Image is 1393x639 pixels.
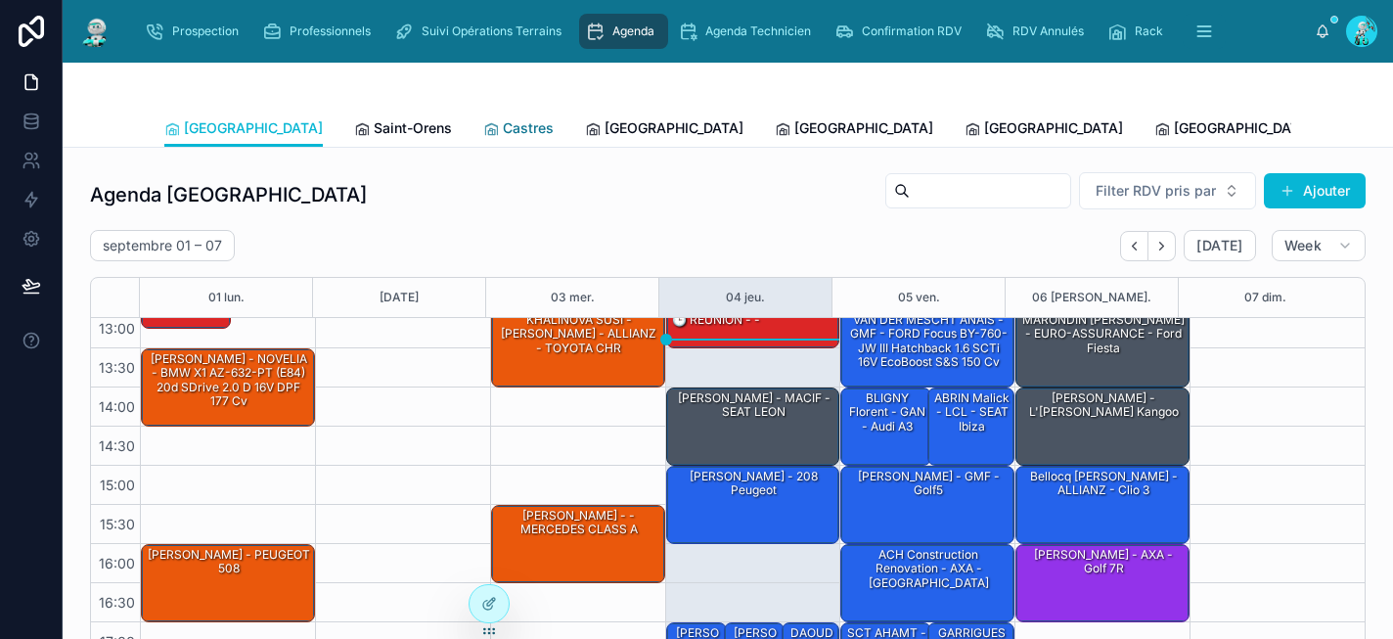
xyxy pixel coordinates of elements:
a: [GEOGRAPHIC_DATA] [965,111,1123,150]
button: [DATE] [380,278,419,317]
button: Week [1272,230,1366,261]
div: [PERSON_NAME] - AXA - Golf 7R [1016,545,1189,621]
div: [PERSON_NAME] - - MERCEDES CLASS A [492,506,664,582]
a: Prospection [139,14,252,49]
div: MARONDIN [PERSON_NAME] - EURO-ASSURANCE - Ford fiesta [1016,310,1189,387]
span: 16:00 [94,555,140,571]
div: KHALINOVA SUSI - [PERSON_NAME] - ALLIANZ - TOYOTA CHR [495,311,663,357]
a: Saint-Orens [354,111,452,150]
div: [PERSON_NAME] - NOVELIA - BMW X1 AZ-632-PT (E84) 20d sDrive 2.0 d 16V DPF 177 cv [142,349,314,426]
div: ACH construction renovation - AXA - [GEOGRAPHIC_DATA] [844,546,1012,592]
span: Confirmation RDV [862,23,962,39]
a: Confirmation RDV [829,14,975,49]
span: Filter RDV pris par [1096,181,1216,201]
span: [DATE] [1196,237,1242,254]
div: scrollable content [129,10,1315,53]
a: [GEOGRAPHIC_DATA] [164,111,323,148]
div: [PERSON_NAME] - L'[PERSON_NAME] kangoo [1016,388,1189,465]
span: 15:00 [95,477,140,493]
div: [PERSON_NAME] - NOVELIA - BMW X1 AZ-632-PT (E84) 20d sDrive 2.0 d 16V DPF 177 cv [145,350,313,411]
div: KHALINOVA SUSI - [PERSON_NAME] - ALLIANZ - TOYOTA CHR [492,310,664,387]
span: [GEOGRAPHIC_DATA] [794,118,933,138]
span: 14:00 [94,398,140,415]
a: Castres [483,111,554,150]
img: App logo [78,16,113,47]
button: Back [1120,231,1148,261]
a: Suivi Opérations Terrains [388,14,575,49]
button: 07 dim. [1244,278,1286,317]
button: 03 mer. [551,278,595,317]
span: 13:30 [94,359,140,376]
span: 15:30 [95,516,140,532]
div: Bellocq [PERSON_NAME] - ALLIANZ - Clio 3 [1019,468,1188,500]
div: ABRIN Malick - LCL - SEAT Ibiza [928,388,1013,465]
div: [PERSON_NAME] - AXA - Golf 7R [1019,546,1188,578]
a: [GEOGRAPHIC_DATA] [775,111,933,150]
a: Rack [1101,14,1177,49]
div: BLIGNY Florent - GAN - Audi A3 [844,389,928,435]
span: Week [1284,237,1322,254]
a: [GEOGRAPHIC_DATA] [585,111,743,150]
div: ACH construction renovation - AXA - [GEOGRAPHIC_DATA] [841,545,1013,621]
span: Agenda [612,23,654,39]
h2: septembre 01 – 07 [103,236,222,255]
span: 16:30 [94,594,140,611]
button: 04 jeu. [726,278,765,317]
button: [DATE] [1184,230,1255,261]
button: 05 ven. [898,278,940,317]
div: 🕒 RÉUNION - - [670,311,762,329]
span: [GEOGRAPHIC_DATA] [1174,118,1313,138]
div: 🕒 RÉUNION - - [667,310,839,347]
span: RDV Annulés [1012,23,1084,39]
div: [PERSON_NAME] - MACIF - SEAT LEON [670,389,838,422]
span: Saint-Orens [374,118,452,138]
div: [PERSON_NAME] - MACIF - SEAT LEON [667,388,839,465]
span: [GEOGRAPHIC_DATA] [184,118,323,138]
div: [PERSON_NAME] - L'[PERSON_NAME] kangoo [1019,389,1188,422]
div: [PERSON_NAME] - 208 Peugeot [667,467,839,543]
div: [PERSON_NAME] - GMF - Golf5 [844,468,1012,500]
div: [PERSON_NAME] - 208 Peugeot [670,468,838,500]
span: Suivi Opérations Terrains [422,23,562,39]
a: Agenda [579,14,668,49]
h1: Agenda [GEOGRAPHIC_DATA] [90,181,367,208]
button: 01 lun. [208,278,245,317]
div: [PERSON_NAME] - PEUGEOT 508 [145,546,313,578]
button: Ajouter [1264,173,1366,208]
button: 06 [PERSON_NAME]. [1032,278,1151,317]
div: MARONDIN [PERSON_NAME] - EURO-ASSURANCE - Ford fiesta [1019,311,1188,357]
div: [PERSON_NAME] - - MERCEDES CLASS A [495,507,663,539]
span: Castres [503,118,554,138]
button: Next [1148,231,1176,261]
span: Rack [1135,23,1163,39]
div: VAN DER MESCHT ANAIS - GMF - FORD Focus BY-760-JW III Hatchback 1.6 SCTi 16V EcoBoost S&S 150 cv [841,310,1013,387]
div: Bellocq [PERSON_NAME] - ALLIANZ - Clio 3 [1016,467,1189,543]
span: [GEOGRAPHIC_DATA] [984,118,1123,138]
div: ABRIN Malick - LCL - SEAT Ibiza [931,389,1012,435]
div: [PERSON_NAME] - PEUGEOT 508 [142,545,314,621]
span: 13:00 [94,320,140,337]
a: Agenda Technicien [672,14,825,49]
span: 14:30 [94,437,140,454]
button: Select Button [1079,172,1256,209]
div: VAN DER MESCHT ANAIS - GMF - FORD Focus BY-760-JW III Hatchback 1.6 SCTi 16V EcoBoost S&S 150 cv [844,311,1012,372]
span: [GEOGRAPHIC_DATA] [605,118,743,138]
span: Prospection [172,23,239,39]
a: RDV Annulés [979,14,1098,49]
span: Professionnels [290,23,371,39]
div: [PERSON_NAME] - GMF - Golf5 [841,467,1013,543]
a: [GEOGRAPHIC_DATA] [1154,111,1313,150]
a: Professionnels [256,14,384,49]
div: BLIGNY Florent - GAN - Audi A3 [841,388,929,465]
span: Agenda Technicien [705,23,811,39]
